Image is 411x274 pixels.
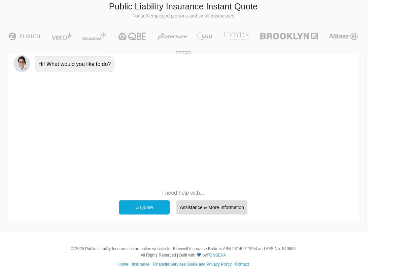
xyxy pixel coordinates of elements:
[132,262,149,267] a: Insurance
[176,200,247,214] div: Assistance & More Information
[13,55,30,72] img: Chatbot | PLI
[5,13,362,19] p: For self employed persons and small businesses
[5,1,362,13] h3: Public Liability Insurance Instant Quote
[195,32,215,40] img: CGU | Public Liability Insurance
[258,32,320,40] img: Brooklyn | Public Liability Insurance
[153,262,232,267] a: Financial Services Guide and Privacy Policy
[326,32,361,40] img: Allianz | Public Liability Insurance
[235,262,249,267] a: Contact
[156,32,190,40] img: Protecsure | Public Liability Insurance
[116,189,251,197] p: I need help with...
[114,32,150,40] img: QBE | Public Liability Insurance
[119,200,170,214] div: A Quote
[220,32,252,40] img: LLOYD's | Public Liability Insurance
[117,262,128,267] a: Home
[5,32,43,40] img: Zurich | Public Liability Insurance
[48,32,74,40] img: Vero | Public Liability Insurance
[79,32,109,40] img: Steadfast | Public Liability Insurance
[35,56,114,72] div: Hi! What would you like to do?
[207,253,226,258] a: FONSEKA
